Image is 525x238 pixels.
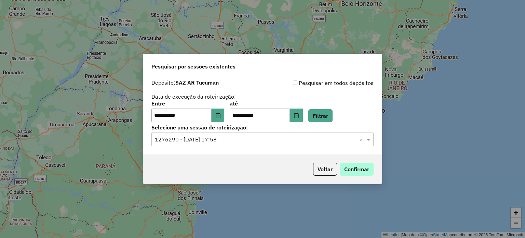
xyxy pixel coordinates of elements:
[230,99,302,108] label: até
[262,79,374,87] div: Pesquisar em todos depósitos
[290,109,303,122] button: Choose Date
[151,92,236,101] label: Data de execução da roteirização:
[340,163,374,176] button: Confirmar
[151,99,224,108] label: Entre
[175,79,219,86] strong: SAZ AR Tucuman
[308,109,333,122] button: Filtrar
[359,135,365,143] span: Clear all
[313,163,337,176] button: Voltar
[212,109,225,122] button: Choose Date
[151,62,235,71] span: Pesquisar por sessões existentes
[151,78,219,87] label: Depósito:
[151,123,374,131] label: Selecione uma sessão de roteirização:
